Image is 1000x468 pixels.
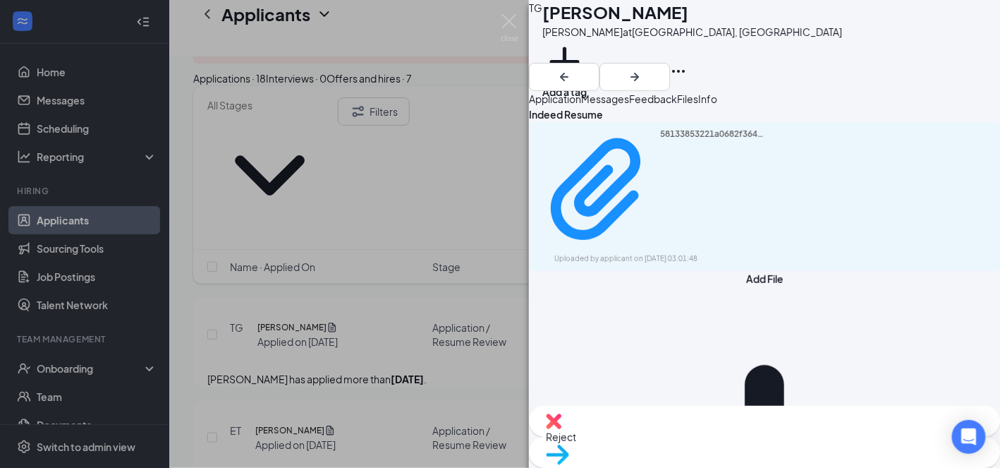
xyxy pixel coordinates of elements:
svg: Ellipses [670,63,687,80]
span: Files [677,92,698,105]
div: Uploaded by applicant on [DATE] 03:01:48 [554,253,766,265]
button: PlusAdd a tag [542,40,587,100]
button: ArrowRight [599,63,670,91]
span: Reject [546,429,983,445]
svg: ArrowRight [626,68,643,85]
svg: Paperclip [537,128,660,251]
span: Messages [581,92,629,105]
span: Application [529,92,581,105]
span: Feedback [629,92,677,105]
svg: Plus [542,40,587,84]
div: 58133853221a0682f364f19070055a0a.pdf [660,128,766,251]
div: [PERSON_NAME] at [GEOGRAPHIC_DATA], [GEOGRAPHIC_DATA] [542,24,842,40]
div: Open Intercom Messenger [952,420,986,454]
svg: ArrowLeftNew [556,68,573,85]
a: Paperclip58133853221a0682f364f19070055a0a.pdfUploaded by applicant on [DATE] 03:01:48 [537,128,766,265]
button: ArrowLeftNew [529,63,599,91]
div: Indeed Resume [529,107,1000,122]
span: Info [698,92,717,105]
